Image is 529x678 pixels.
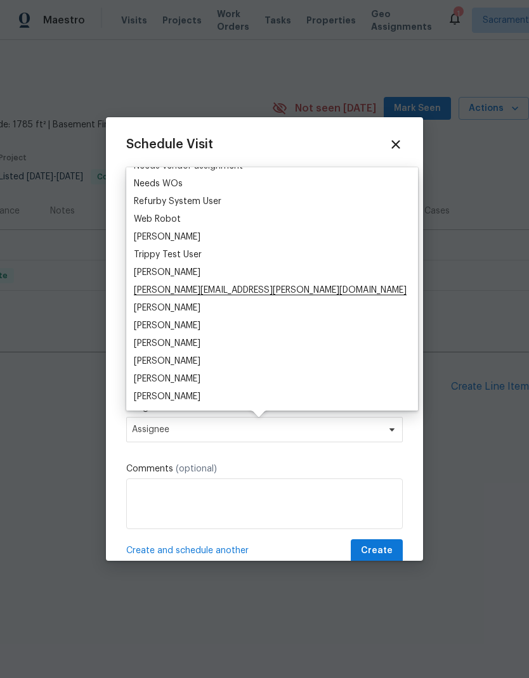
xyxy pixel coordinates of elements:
span: Create [361,543,393,559]
div: Refurby System User [134,195,221,208]
div: Trippy Test User [134,248,202,261]
div: [PERSON_NAME] [134,302,200,314]
span: Close [389,138,403,151]
span: (optional) [176,464,217,473]
div: [PERSON_NAME] [134,319,200,332]
span: Assignee [132,425,381,435]
span: Schedule Visit [126,138,213,151]
span: Create and schedule another [126,544,249,557]
div: [PERSON_NAME] [134,390,200,403]
button: Create [351,539,403,563]
div: [PERSON_NAME] [134,373,200,385]
label: Home [126,167,403,179]
div: [PERSON_NAME] [134,337,200,350]
div: [PERSON_NAME] [134,231,200,243]
div: Needs WOs [134,177,183,190]
div: [PERSON_NAME] [134,266,200,279]
label: Comments [126,463,403,475]
div: Web Robot [134,213,181,226]
div: [PERSON_NAME] [134,355,200,368]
